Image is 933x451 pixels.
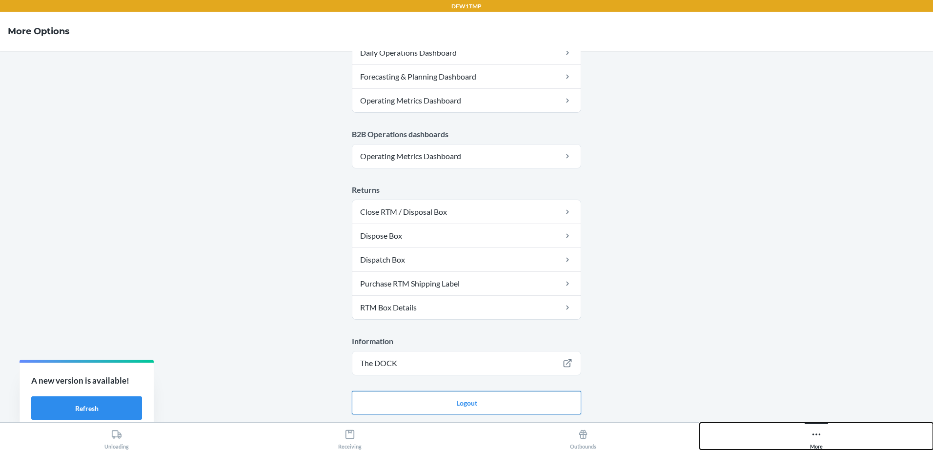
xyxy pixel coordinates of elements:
a: Daily Operations Dashboard [352,41,581,64]
a: RTM Box Details [352,296,581,319]
a: Close RTM / Disposal Box [352,200,581,224]
p: A new version is available! [31,374,142,387]
a: Operating Metrics Dashboard [352,89,581,112]
button: Logout [352,391,581,414]
p: B2B Operations dashboards [352,128,581,140]
p: Information [352,335,581,347]
div: More [810,425,823,450]
p: Returns [352,184,581,196]
button: More [700,423,933,450]
button: Outbounds [466,423,700,450]
a: Dispatch Box [352,248,581,271]
div: Receiving [338,425,362,450]
h4: More Options [8,25,70,38]
a: The DOCK [352,351,581,375]
button: Refresh [31,396,142,420]
div: Outbounds [570,425,596,450]
a: Operating Metrics Dashboard [352,144,581,168]
a: Dispose Box [352,224,581,247]
p: DFW1TMP [451,2,482,11]
button: Receiving [233,423,466,450]
a: Forecasting & Planning Dashboard [352,65,581,88]
div: Unloading [104,425,129,450]
a: Purchase RTM Shipping Label [352,272,581,295]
